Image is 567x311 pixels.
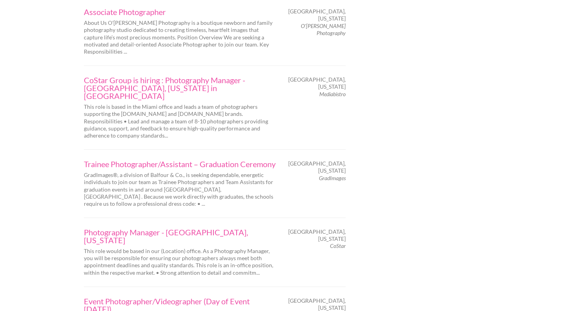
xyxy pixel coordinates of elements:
a: Associate Photographer [84,8,277,16]
p: This role would be based in our (Location) office. As a Photography Manager, you will be responsi... [84,248,277,276]
span: [GEOGRAPHIC_DATA], [US_STATE] [288,8,346,22]
p: GradImages®, a division of Balfour & Co., is seeking dependable, energetic individuals to join ou... [84,171,277,207]
p: About Us O'[PERSON_NAME] Photography is a boutique newborn and family photography studio dedicate... [84,19,277,55]
em: O'[PERSON_NAME] Photography [301,22,346,36]
p: This role is based in the Miami office and leads a team of photographers supporting the [DOMAIN_N... [84,103,277,139]
a: Trainee Photographer/Assistant – Graduation Ceremony [84,160,277,168]
em: Mediabistro [319,91,346,97]
a: CoStar Group is hiring : Photography Manager - [GEOGRAPHIC_DATA], [US_STATE] in [GEOGRAPHIC_DATA] [84,76,277,100]
span: [GEOGRAPHIC_DATA], [US_STATE] [288,228,346,242]
span: [GEOGRAPHIC_DATA], [US_STATE] [288,160,346,174]
em: GradImages [319,175,346,181]
span: [GEOGRAPHIC_DATA], [US_STATE] [288,76,346,90]
a: Photography Manager - [GEOGRAPHIC_DATA], [US_STATE] [84,228,277,244]
em: CoStar [330,242,346,249]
